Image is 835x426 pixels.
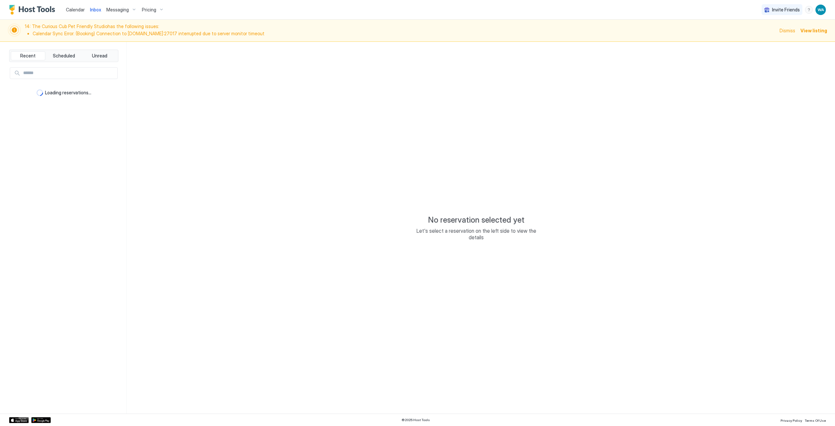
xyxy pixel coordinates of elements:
div: View listing [800,27,827,34]
span: Let's select a reservation on the left side to view the details [411,228,541,241]
button: Recent [11,51,45,60]
input: Input Field [21,68,117,79]
li: Calendar Sync Error: (Booking) Connection to [DOMAIN_NAME]:27017 interrupted due to server monito... [33,31,776,37]
div: User profile [815,5,826,15]
span: © 2025 Host Tools [402,418,430,422]
span: Pricing [142,7,156,13]
span: Inbox [90,7,101,12]
a: Google Play Store [31,417,51,423]
div: menu [805,6,813,14]
span: Messaging [106,7,129,13]
span: Invite Friends [772,7,800,13]
span: Recent [20,53,36,59]
button: Scheduled [47,51,81,60]
a: Privacy Policy [781,417,802,423]
span: Calendar [66,7,85,12]
a: Inbox [90,6,101,13]
div: tab-group [9,50,118,62]
span: No reservation selected yet [428,215,524,225]
a: Calendar [66,6,85,13]
div: Dismiss [780,27,795,34]
span: Scheduled [53,53,75,59]
span: Terms Of Use [805,418,826,422]
span: WA [818,7,824,13]
span: Loading reservations... [45,90,91,96]
a: Terms Of Use [805,417,826,423]
span: Privacy Policy [781,418,802,422]
div: loading [37,89,43,96]
button: Unread [82,51,117,60]
span: 14: The Curious Cub Pet Friendly Studio has the following issues: [25,24,776,38]
a: App Store [9,417,29,423]
span: Unread [92,53,107,59]
a: Host Tools Logo [9,5,58,15]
